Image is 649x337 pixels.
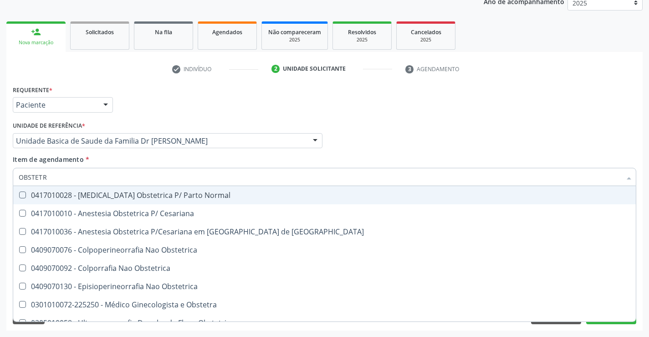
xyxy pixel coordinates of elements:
input: Buscar por procedimentos [19,168,621,186]
span: Resolvidos [348,28,376,36]
div: 0417010036 - Anestesia Obstetrica P/Cesariana em [GEOGRAPHIC_DATA] de [GEOGRAPHIC_DATA] [19,228,630,235]
div: 0409070076 - Colpoperineorrafia Nao Obstetrica [19,246,630,254]
span: Item de agendamento [13,155,84,164]
span: Não compareceram [268,28,321,36]
div: 0301010072-225250 - Médico Ginecologista e Obstetra [19,301,630,308]
span: Cancelados [411,28,441,36]
div: 0205010059 - Ultrassonografia Doppler de Fluxo Obstetrico [19,319,630,327]
span: Solicitados [86,28,114,36]
div: Unidade solicitante [283,65,346,73]
div: Nova marcação [13,39,59,46]
div: 0417010010 - Anestesia Obstetrica P/ Cesariana [19,210,630,217]
div: 2025 [339,36,385,43]
div: person_add [31,27,41,37]
div: 2025 [403,36,449,43]
div: 0409070130 - Episioperineorrafia Nao Obstetrica [19,283,630,290]
span: Na fila [155,28,172,36]
div: 2025 [268,36,321,43]
label: Unidade de referência [13,119,85,133]
span: Unidade Basica de Saude da Familia Dr [PERSON_NAME] [16,136,304,145]
label: Requerente [13,83,52,97]
div: 2 [271,65,280,73]
div: 0409070092 - Colporrafia Nao Obstetrica [19,264,630,272]
span: Paciente [16,100,94,109]
div: 0417010028 - [MEDICAL_DATA] Obstetrica P/ Parto Normal [19,192,630,199]
span: Agendados [212,28,242,36]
